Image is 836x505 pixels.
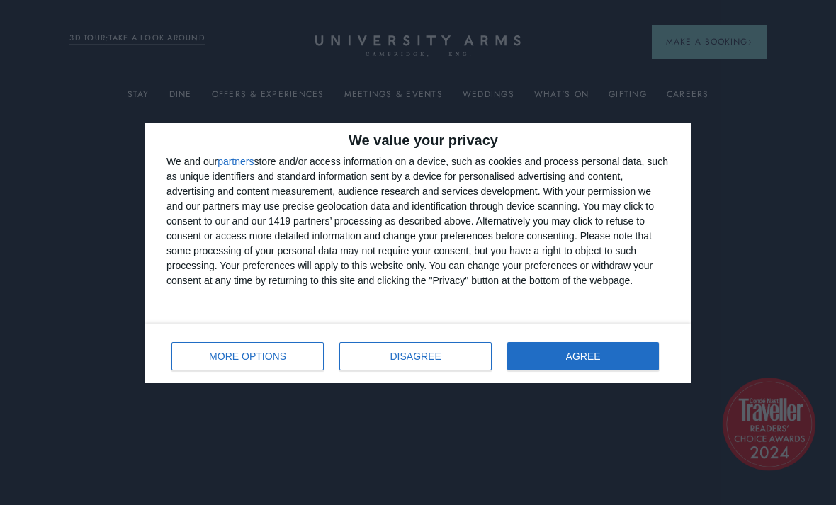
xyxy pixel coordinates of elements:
div: qc-cmp2-ui [145,123,691,383]
button: partners [218,157,254,166]
button: DISAGREE [339,342,492,370]
button: MORE OPTIONS [171,342,324,370]
span: AGREE [566,351,601,361]
button: AGREE [507,342,659,370]
div: We and our store and/or access information on a device, such as cookies and process personal data... [166,154,670,288]
span: DISAGREE [390,351,441,361]
span: MORE OPTIONS [209,351,286,361]
h2: We value your privacy [166,133,670,147]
